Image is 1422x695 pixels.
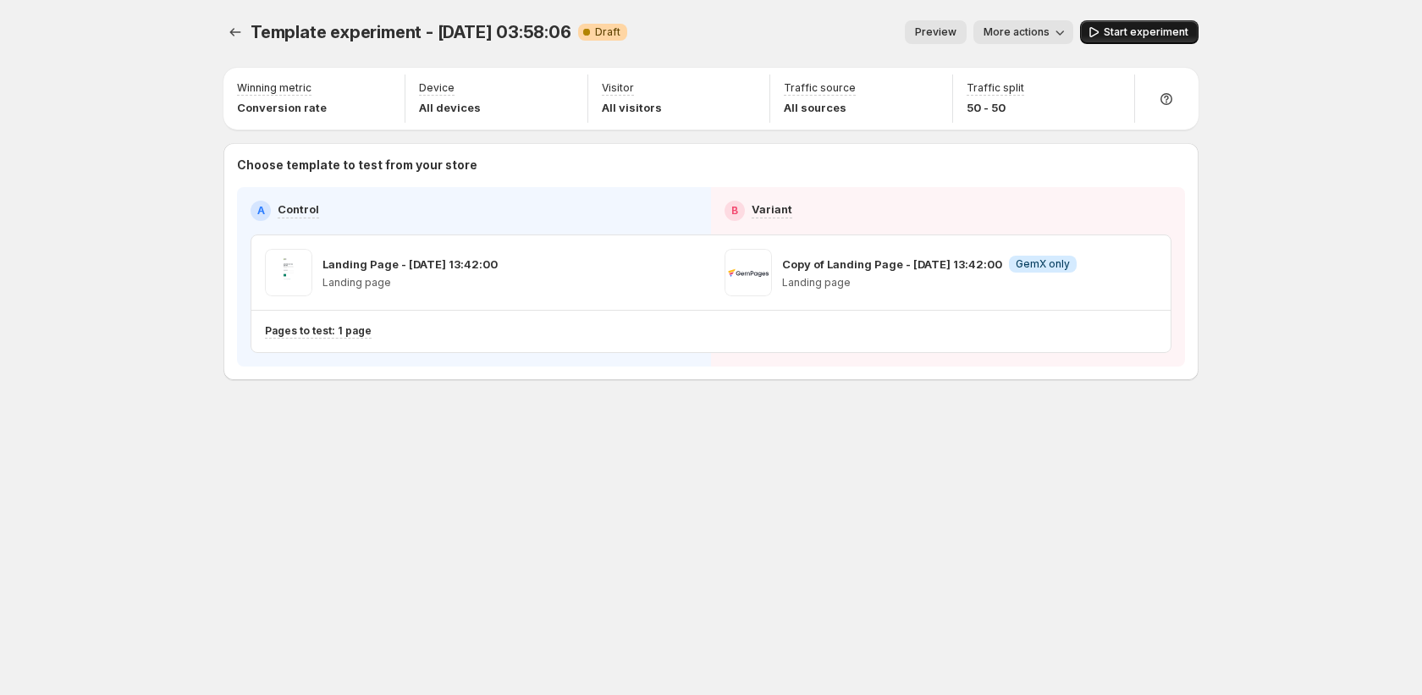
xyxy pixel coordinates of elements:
[1104,25,1188,39] span: Start experiment
[782,276,1077,290] p: Landing page
[984,25,1050,39] span: More actions
[237,81,311,95] p: Winning metric
[237,99,327,116] p: Conversion rate
[752,201,792,218] p: Variant
[784,81,856,95] p: Traffic source
[322,256,498,273] p: Landing Page - [DATE] 13:42:00
[915,25,956,39] span: Preview
[257,204,265,218] h2: A
[265,324,372,338] p: Pages to test: 1 page
[419,99,481,116] p: All devices
[905,20,967,44] button: Preview
[237,157,1185,174] p: Choose template to test from your store
[725,249,772,296] img: Copy of Landing Page - Sep 11, 13:42:00
[602,81,634,95] p: Visitor
[278,201,319,218] p: Control
[595,25,620,39] span: Draft
[223,20,247,44] button: Experiments
[419,81,455,95] p: Device
[731,204,738,218] h2: B
[1016,257,1070,271] span: GemX only
[782,256,1002,273] p: Copy of Landing Page - [DATE] 13:42:00
[967,99,1024,116] p: 50 - 50
[973,20,1073,44] button: More actions
[967,81,1024,95] p: Traffic split
[602,99,662,116] p: All visitors
[322,276,498,290] p: Landing page
[1080,20,1199,44] button: Start experiment
[265,249,312,296] img: Landing Page - Sep 11, 13:42:00
[784,99,856,116] p: All sources
[251,22,571,42] span: Template experiment - [DATE] 03:58:06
